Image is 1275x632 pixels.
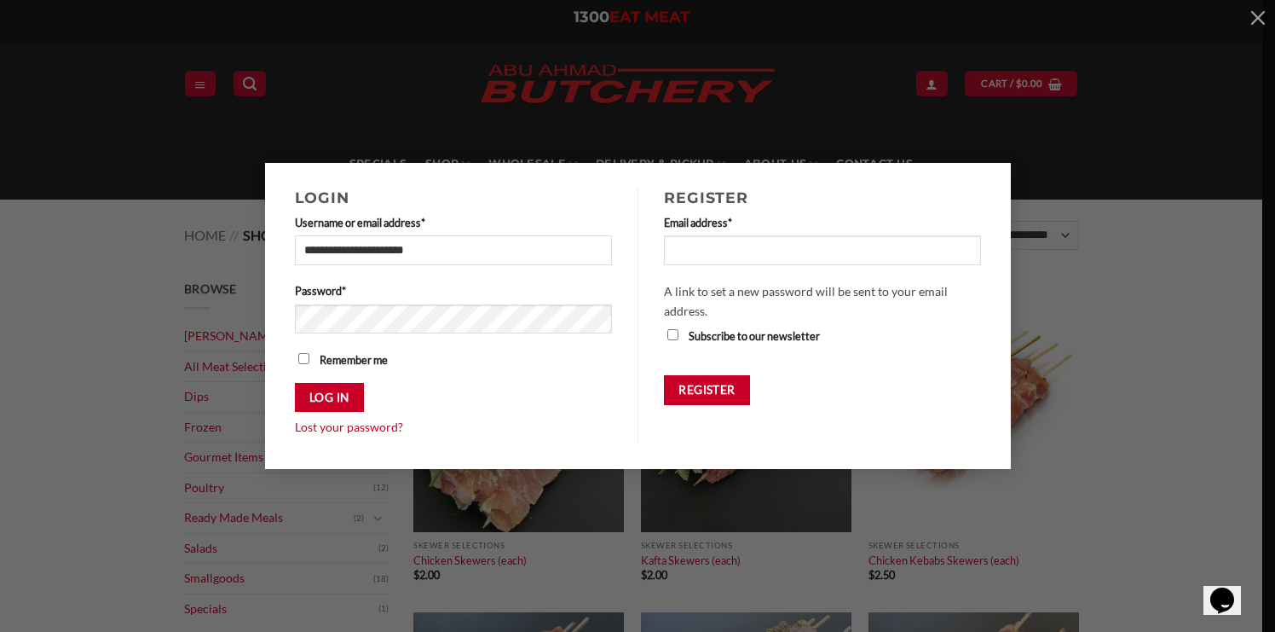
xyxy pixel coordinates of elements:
input: Subscribe to our newsletter [667,329,678,340]
span: Subscribe to our newsletter [689,329,820,343]
p: A link to set a new password will be sent to your email address. [664,282,981,321]
span: Remember me [320,353,388,367]
h2: Register [664,188,981,206]
label: Email address [664,214,981,231]
iframe: chat widget [1203,564,1258,615]
button: Log in [295,383,364,413]
button: Register [664,375,750,405]
input: Remember me [298,353,309,364]
h2: Login [295,188,613,206]
label: Password [295,282,613,299]
a: Lost your password? [295,420,403,434]
label: Username or email address [295,214,613,231]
